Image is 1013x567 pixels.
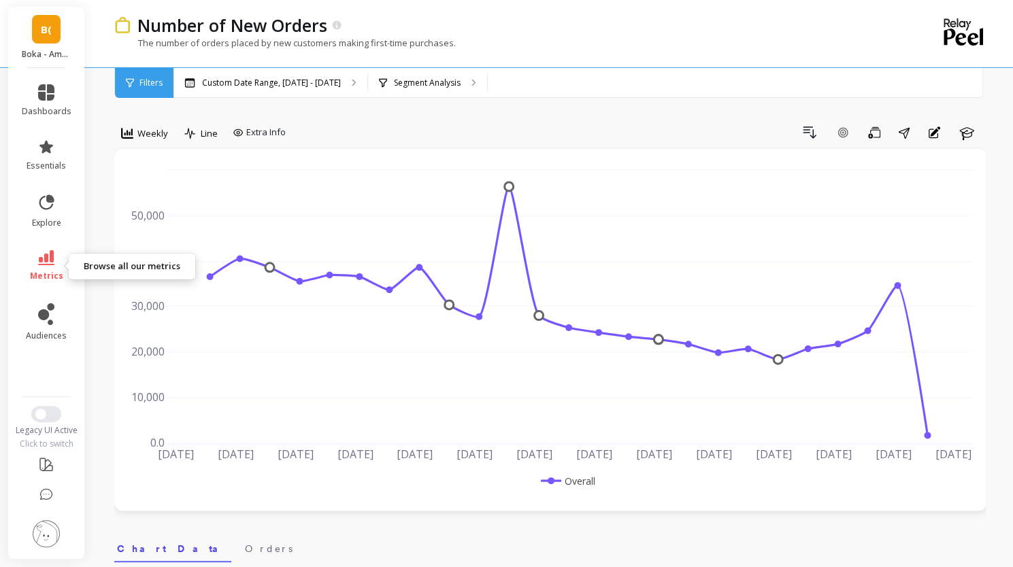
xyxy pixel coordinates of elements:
[30,271,63,281] span: metrics
[26,330,67,341] span: audiences
[22,106,71,117] span: dashboards
[245,542,293,555] span: Orders
[139,78,163,88] span: Filters
[137,127,168,140] span: Weekly
[41,22,52,37] span: B(
[246,126,286,139] span: Extra Info
[8,425,85,436] div: Legacy UI Active
[114,17,131,34] img: header icon
[32,218,61,228] span: explore
[117,542,229,555] span: Chart Data
[8,439,85,449] div: Click to switch
[27,160,66,171] span: essentials
[33,520,60,547] img: profile picture
[202,78,341,88] p: Custom Date Range, [DATE] - [DATE]
[201,127,218,140] span: Line
[137,14,327,37] p: Number of New Orders
[114,531,986,562] nav: Tabs
[114,37,456,49] p: The number of orders placed by new customers making first-time purchases.
[31,406,61,422] button: Switch to New UI
[22,49,71,60] p: Boka - Amazon (Essor)
[394,78,461,88] p: Segment Analysis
